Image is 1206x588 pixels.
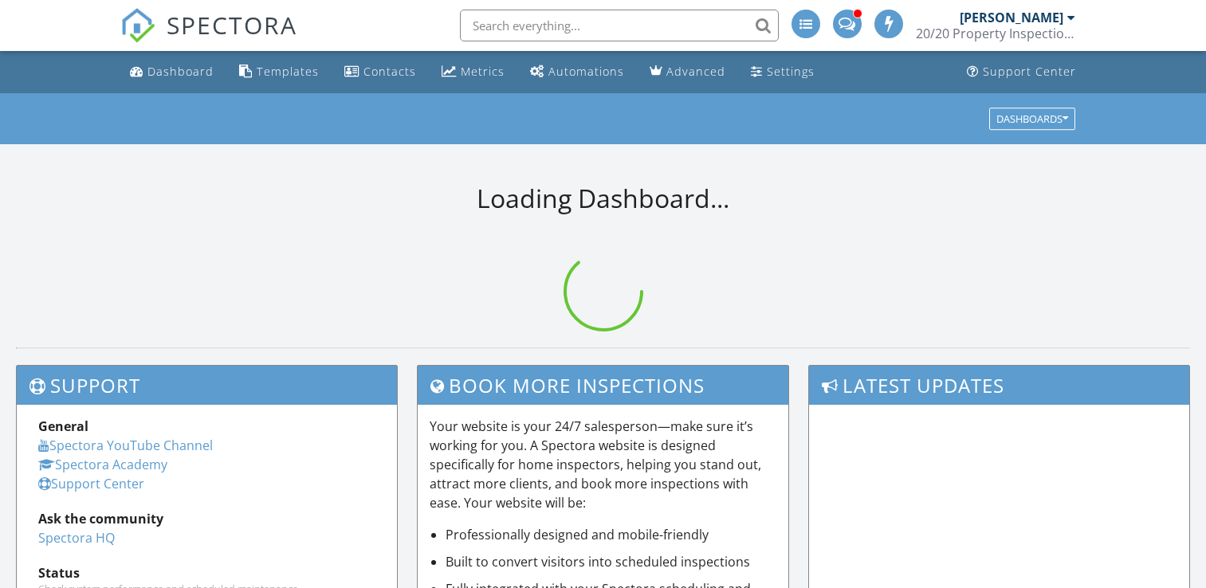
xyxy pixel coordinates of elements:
[167,8,297,41] span: SPECTORA
[446,552,776,571] li: Built to convert visitors into scheduled inspections
[960,10,1063,25] div: [PERSON_NAME]
[38,417,88,435] strong: General
[643,57,732,87] a: Advanced
[124,57,220,87] a: Dashboard
[38,475,144,492] a: Support Center
[120,8,155,43] img: The Best Home Inspection Software - Spectora
[524,57,630,87] a: Automations (Advanced)
[233,57,325,87] a: Templates
[916,25,1075,41] div: 20/20 Property Inspections
[38,456,167,473] a: Spectora Academy
[460,10,779,41] input: Search everything...
[120,22,297,55] a: SPECTORA
[257,64,319,79] div: Templates
[767,64,815,79] div: Settings
[983,64,1076,79] div: Support Center
[666,64,725,79] div: Advanced
[17,366,397,405] h3: Support
[430,417,776,512] p: Your website is your 24/7 salesperson—make sure it’s working for you. A Spectora website is desig...
[38,563,375,582] div: Status
[446,525,776,544] li: Professionally designed and mobile-friendly
[989,108,1075,130] button: Dashboards
[461,64,505,79] div: Metrics
[809,366,1189,405] h3: Latest Updates
[338,57,422,87] a: Contacts
[744,57,821,87] a: Settings
[38,509,375,528] div: Ask the community
[996,113,1068,124] div: Dashboards
[38,529,115,547] a: Spectora HQ
[548,64,624,79] div: Automations
[147,64,214,79] div: Dashboard
[418,366,788,405] h3: Book More Inspections
[960,57,1082,87] a: Support Center
[38,437,213,454] a: Spectora YouTube Channel
[435,57,511,87] a: Metrics
[363,64,416,79] div: Contacts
